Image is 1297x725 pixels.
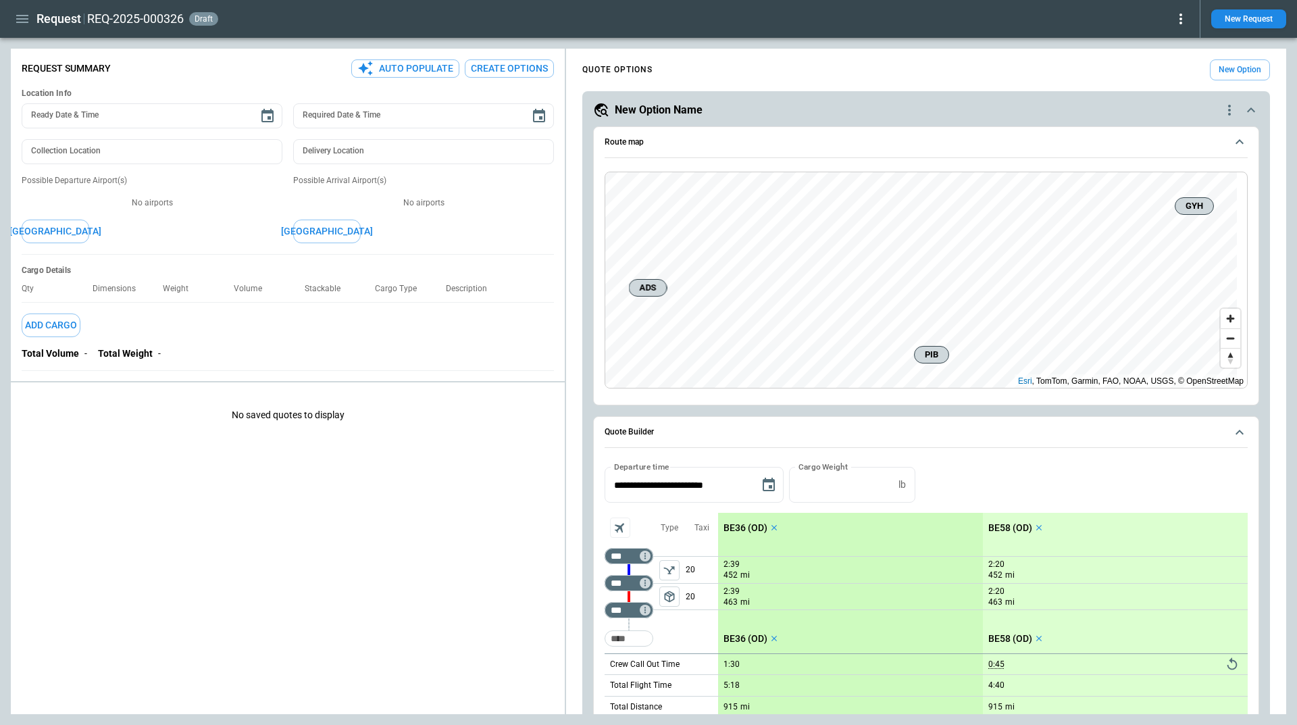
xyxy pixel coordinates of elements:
p: BE36 (OD) [723,522,767,534]
p: 2:20 [988,586,1004,597]
span: package_2 [663,590,676,603]
p: lb [898,479,906,491]
button: New Option Namequote-option-actions [593,102,1259,118]
p: 463 [988,597,1002,608]
p: 452 [723,570,738,581]
button: Choose date [254,103,281,130]
p: Possible Arrival Airport(s) [293,175,554,186]
p: 0:45 [988,659,1004,670]
p: Type [661,522,678,534]
h2: REQ-2025-000326 [87,11,184,27]
p: 2:39 [723,586,740,597]
button: Add Cargo [22,314,80,337]
button: Reset [1222,654,1242,674]
p: BE36 (OD) [723,633,767,645]
button: Zoom in [1221,309,1240,328]
div: , TomTom, Garmin, FAO, NOAA, USGS, © OpenStreetMap [1018,374,1244,388]
button: left aligned [659,586,680,607]
div: Not found [605,548,653,564]
p: mi [1005,701,1015,713]
h6: Cargo Details [22,266,554,276]
p: mi [740,701,750,713]
p: Dimensions [93,284,147,294]
button: New Request [1211,9,1286,28]
button: Auto Populate [351,59,459,78]
p: mi [740,570,750,581]
span: draft [192,14,215,24]
p: mi [1005,570,1015,581]
div: Too short [605,575,653,591]
a: Esri [1018,376,1032,386]
span: Aircraft selection [610,518,630,538]
h6: Location Info [22,89,554,99]
p: Cargo Type [375,284,428,294]
label: Departure time [614,461,669,472]
p: 452 [988,570,1002,581]
div: Too short [605,630,653,647]
p: No airports [22,197,282,209]
h6: Quote Builder [605,428,654,436]
h1: Request [36,11,81,27]
p: - [84,348,87,359]
span: PIB [920,348,943,361]
button: [GEOGRAPHIC_DATA] [22,220,89,243]
p: Qty [22,284,45,294]
button: Create Options [465,59,554,78]
p: 5:18 [723,680,740,691]
button: Route map [605,127,1248,158]
p: 463 [723,597,738,608]
span: Type of sector [659,560,680,580]
p: - [158,348,161,359]
canvas: Map [605,172,1237,389]
h5: New Option Name [615,103,703,118]
p: 4:40 [988,680,1004,691]
p: Total Flight Time [610,680,671,691]
p: Taxi [694,522,709,534]
span: ADS [635,281,661,295]
h6: Route map [605,138,644,147]
button: [GEOGRAPHIC_DATA] [293,220,361,243]
button: Zoom out [1221,328,1240,348]
p: BE58 (OD) [988,522,1032,534]
h4: QUOTE OPTIONS [582,67,653,73]
p: 915 [723,702,738,712]
p: Total Weight [98,348,153,359]
p: 20 [686,557,718,583]
div: Route map [605,172,1248,389]
div: Too short [605,602,653,618]
p: mi [740,597,750,608]
p: Stackable [305,284,351,294]
p: Crew Call Out Time [610,659,680,670]
p: Total Volume [22,348,79,359]
button: Quote Builder [605,417,1248,448]
button: New Option [1210,59,1270,80]
div: quote-option-actions [1221,102,1238,118]
p: No saved quotes to display [11,388,565,443]
span: GYH [1181,199,1208,213]
button: Choose date, selected date is Oct 16, 2025 [755,472,782,499]
button: left aligned [659,560,680,580]
p: 2:39 [723,559,740,570]
p: 1:30 [723,659,740,670]
p: Volume [234,284,273,294]
p: Description [446,284,498,294]
p: 20 [686,584,718,609]
button: Choose date [526,103,553,130]
p: BE58 (OD) [988,633,1032,645]
p: Weight [163,284,199,294]
p: 2:20 [988,559,1004,570]
p: Possible Departure Airport(s) [22,175,282,186]
button: Reset bearing to north [1221,348,1240,368]
p: 915 [988,702,1002,712]
p: No airports [293,197,554,209]
p: Request Summary [22,63,111,74]
span: Type of sector [659,586,680,607]
p: mi [1005,597,1015,608]
p: Total Distance [610,701,662,713]
label: Cargo Weight [798,461,848,472]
